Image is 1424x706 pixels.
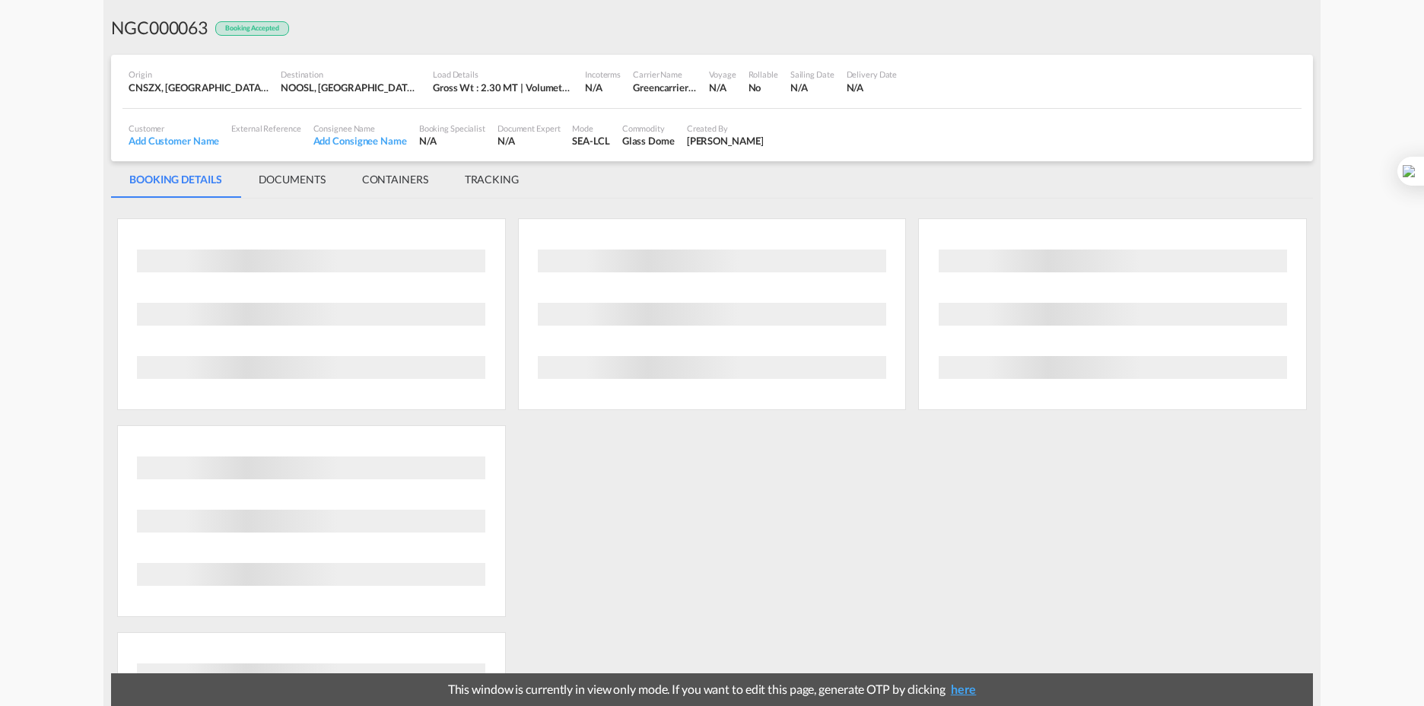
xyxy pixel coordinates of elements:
div: Delivery Date [847,68,898,80]
div: Voyage [709,68,736,80]
div: This window is currently in view only mode. If you want to edit this page, generate OTP by clicking [111,674,1313,706]
div: Sailing Date [790,68,834,80]
div: Customer [129,122,219,134]
div: N/A [790,81,834,94]
div: External Reference [231,122,300,134]
div: Load Details [433,68,573,80]
md-tab-item: DOCUMENTS [240,161,344,198]
div: Greencarrier Consolidators [633,81,697,94]
div: N/A [709,81,736,94]
div: Rollable [749,68,778,80]
div: Mode [572,122,609,134]
div: Gross Wt : 2.30 MT | Volumetric Wt : 8.79 CBM | Chargeable Wt : 8.79 W/M [433,81,573,94]
div: CNSZX, Shenzhen, GD, China, Greater China & Far East Asia, Asia Pacific [129,81,269,94]
div: SEA-LCL [572,134,609,148]
div: Document Expert [497,122,561,134]
div: Origin [129,68,269,80]
md-tab-item: CONTAINERS [344,161,447,198]
div: Incoterms [585,68,621,80]
md-tab-item: TRACKING [447,161,537,198]
div: Booking Accepted [215,21,288,36]
div: N/A [419,134,485,148]
div: Per Kristian Edvartsen [687,134,764,148]
div: NOOSL, Oslo, Norway, Northern Europe, Europe [281,81,421,94]
div: Created By [687,122,764,134]
div: No [749,81,778,94]
span: here [946,682,977,697]
md-tab-item: BOOKING DETAILS [111,161,240,198]
div: Glass Dome [622,134,675,148]
div: N/A [497,134,561,148]
div: Destination [281,68,421,80]
md-pagination-wrapper: Use the left and right arrow keys to navigate between tabs [111,161,537,198]
div: Add Customer Name [129,134,219,148]
div: N/A [847,81,898,94]
div: Consignee Name [313,122,407,134]
div: Booking Specialist [419,122,485,134]
div: N/A [585,81,602,94]
div: Carrier Name [633,68,697,80]
div: Commodity [622,122,675,134]
div: NGC000063 [111,15,208,40]
div: Add Consignee Name [313,134,407,148]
